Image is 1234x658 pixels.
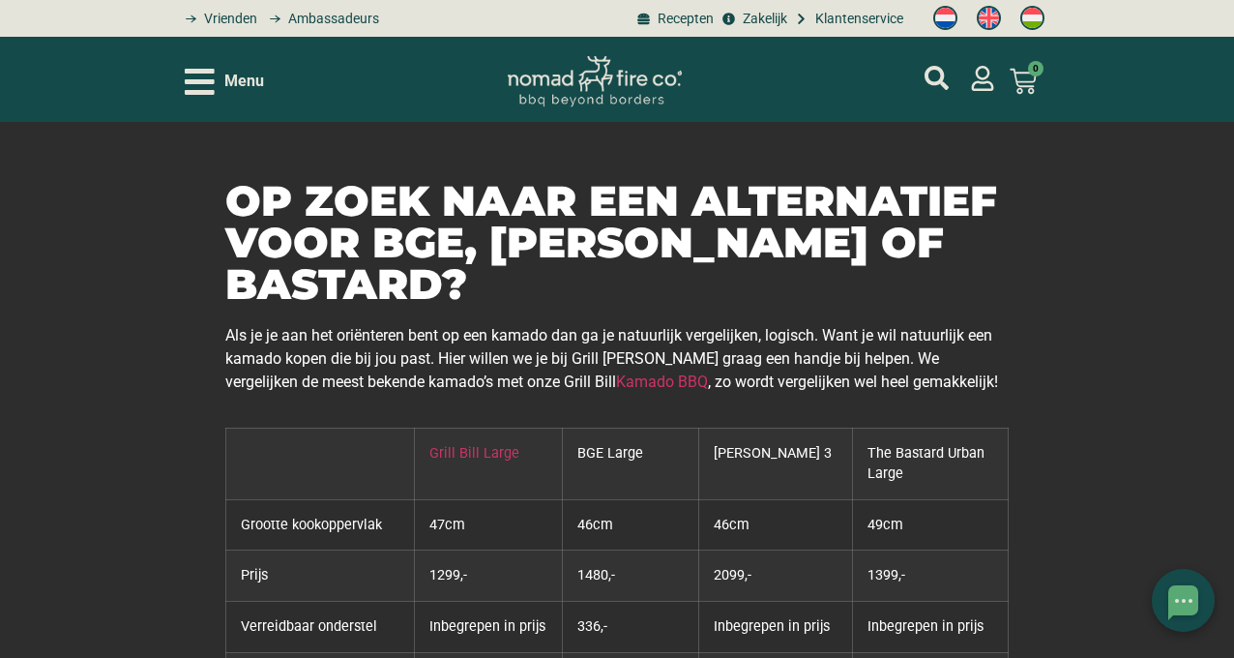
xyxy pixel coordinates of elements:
[698,601,852,652] td: Inbegrepen in prijs
[563,601,699,652] td: 336,-
[977,6,1001,30] img: Engels
[283,9,379,29] span: Ambassadeurs
[653,9,714,29] span: Recepten
[634,9,714,29] a: BBQ recepten
[792,9,903,29] a: grill bill klantenservice
[226,601,415,652] td: Verreidbaar onderstel
[415,601,563,652] td: Inbegrepen in prijs
[1011,1,1054,36] a: Switch to Hongaars
[852,499,1008,551] td: 49cm
[563,428,699,499] td: BGE Large
[415,499,563,551] td: 47cm
[179,9,257,29] a: grill bill vrienden
[1020,6,1044,30] img: Hongaars
[225,324,1008,394] p: Als je je aan het oriënteren bent op een kamado dan ga je natuurlijk vergelijken, logisch. Want j...
[199,9,257,29] span: Vrienden
[925,66,949,90] a: mijn account
[262,9,378,29] a: grill bill ambassadors
[698,499,852,551] td: 46cm
[852,601,1008,652] td: Inbegrepen in prijs
[226,551,415,602] td: Prijs
[429,445,519,462] a: Grill Bill Large
[508,56,682,107] img: Nomad Logo
[185,65,264,99] div: Open/Close Menu
[933,6,957,30] img: Nederlands
[698,551,852,602] td: 2099,-
[1028,61,1043,76] span: 0
[225,180,1008,306] h2: OP ZOEK NAAR EEN ALTERNATIEF VOOR BGE, [PERSON_NAME] OF BASTARD?
[852,428,1008,499] td: The Bastard Urban Large
[226,499,415,551] td: Grootte kookoppervlak
[698,428,852,499] td: [PERSON_NAME] 3
[563,551,699,602] td: 1480,-
[967,1,1011,36] a: Switch to Engels
[986,56,1060,106] a: 0
[415,551,563,602] td: 1299,-
[970,66,995,91] a: mijn account
[719,9,786,29] a: grill bill zakeljk
[563,499,699,551] td: 46cm
[738,9,787,29] span: Zakelijk
[616,373,708,391] a: Kamado BBQ
[810,9,903,29] span: Klantenservice
[852,551,1008,602] td: 1399,-
[224,70,264,93] span: Menu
